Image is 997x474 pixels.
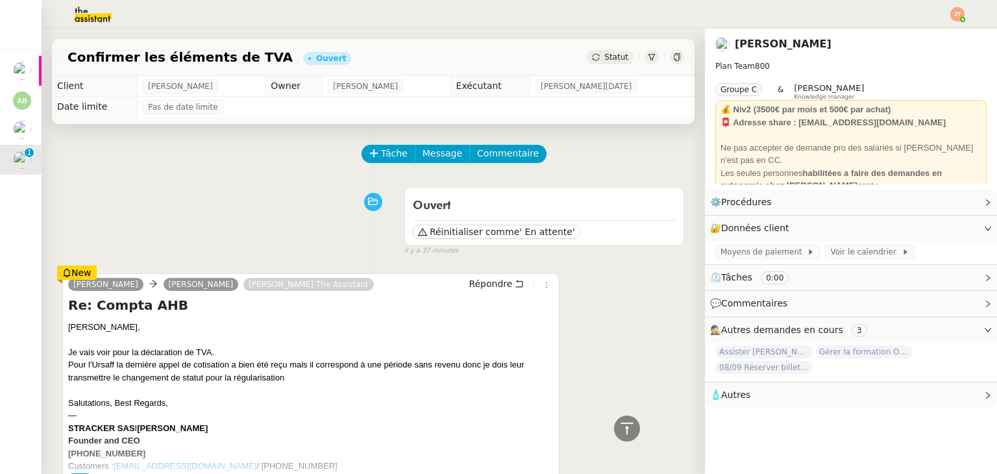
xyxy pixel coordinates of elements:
[755,62,770,71] span: 800
[68,409,554,422] div: —
[68,346,554,359] div: Je vais voir pour la déclaration de TVA.
[715,83,762,96] nz-tag: Groupe C
[705,318,997,343] div: 🕵️Autres demandes en cours 3
[715,345,813,358] span: Assister [PERSON_NAME] avec l'information OPCO
[710,390,750,400] span: 🧴
[721,325,843,335] span: Autres demandes en cours
[25,148,34,157] nz-badge-sup: 1
[68,423,135,433] b: STRACKER SAS
[52,76,138,97] td: Client
[710,195,778,210] span: ⚙️
[68,460,554,473] div: Customers : / [PHONE_NUMBER]
[710,325,872,335] span: 🕵️
[114,461,256,471] a: [EMAIL_ADDRESS][DOMAIN_NAME]
[721,197,772,207] span: Procédures
[148,101,218,114] span: Pas de date limite
[68,449,145,458] b: [PHONE_NUMBER]
[950,7,965,21] img: svg
[469,145,547,163] button: Commentaire
[68,397,554,410] div: Salutations, Best Regards,
[430,225,519,238] span: Réinitialiser comme
[720,168,942,191] strong: habilitées a faire des demandes en autonomie chez [PERSON_NAME]
[715,62,755,71] span: Plan Team
[761,271,789,284] nz-tag: 0:00
[705,190,997,215] div: ⚙️Procédures
[464,277,528,291] button: Répondre
[13,62,31,80] img: users%2F3XW7N0tEcIOoc8sxKxWqDcFn91D2%2Favatar%2F5653ca14-9fea-463f-a381-ec4f4d723a3b
[720,105,891,114] strong: 💰 Niv2 (3500€ par mois et 500€ par achat)
[404,245,459,256] span: il y a 37 minutes
[469,277,512,290] span: Répondre
[705,382,997,408] div: 🧴Autres
[705,265,997,290] div: ⏲️Tâches 0:00
[794,83,864,100] app-user-label: Knowledge manager
[705,216,997,241] div: 🔐Données client
[68,279,143,290] a: [PERSON_NAME]
[720,245,807,258] span: Moyens de paiement
[794,94,854,101] span: Knowledge manager
[13,151,31,169] img: users%2F3XW7N0tEcIOoc8sxKxWqDcFn91D2%2Favatar%2F5653ca14-9fea-463f-a381-ec4f4d723a3b
[423,146,462,161] span: Message
[68,358,554,384] div: Pour l'Ursaff la dernière appel de cotisation a bien été reçu mais il correspond à une période sa...
[852,324,867,337] nz-tag: 3
[604,53,628,62] span: Statut
[68,321,554,334] div: [PERSON_NAME],
[13,121,31,139] img: users%2F3XW7N0tEcIOoc8sxKxWqDcFn91D2%2Favatar%2F5653ca14-9fea-463f-a381-ec4f4d723a3b
[57,266,97,280] div: New
[721,272,752,282] span: Tâches
[477,146,539,161] span: Commentaire
[721,298,787,308] span: Commentaires
[720,142,981,167] div: Ne pas accepter de demande pro des salariés si [PERSON_NAME] n'est pas en CC.
[13,92,31,110] img: svg
[720,167,981,192] div: Les seules personnes sont :
[381,146,408,161] span: Tâche
[265,76,323,97] td: Owner
[710,298,793,308] span: 💬
[316,55,346,62] div: Ouvert
[137,423,208,433] span: [PERSON_NAME]
[705,291,997,316] div: 💬Commentaires
[721,390,750,400] span: Autres
[720,118,946,127] strong: 📮 Adresse share : [EMAIL_ADDRESS][DOMAIN_NAME]
[68,422,554,435] div: I
[450,76,530,97] td: Exécutant
[778,83,783,100] span: &
[715,37,730,51] img: users%2F3XW7N0tEcIOoc8sxKxWqDcFn91D2%2Favatar%2F5653ca14-9fea-463f-a381-ec4f4d723a3b
[794,83,864,93] span: [PERSON_NAME]
[413,225,580,239] button: Réinitialiser comme' En attente'
[164,279,239,290] a: [PERSON_NAME]
[68,436,140,445] b: Founder and CEO
[710,272,800,282] span: ⏲️
[815,345,913,358] span: Gérer la formation OPCO
[243,279,373,290] a: [PERSON_NAME] The Assistant
[68,296,554,314] h4: Re: Compta AHB
[148,80,213,93] span: [PERSON_NAME]
[830,245,901,258] span: Voir le calendrier
[710,221,794,236] span: 🔐
[362,145,415,163] button: Tâche
[541,80,632,93] span: [PERSON_NAME][DATE]
[415,145,470,163] button: Message
[735,38,831,50] a: [PERSON_NAME]
[333,80,398,93] span: [PERSON_NAME]
[27,148,32,160] p: 1
[413,200,451,212] span: Ouvert
[715,361,813,374] span: 08/09 Réserver billets de train AR pour l'équipe
[519,225,574,238] span: ' En attente'
[721,223,789,233] span: Données client
[52,97,138,118] td: Date limite
[68,51,293,64] span: Confirmer les éléments de TVA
